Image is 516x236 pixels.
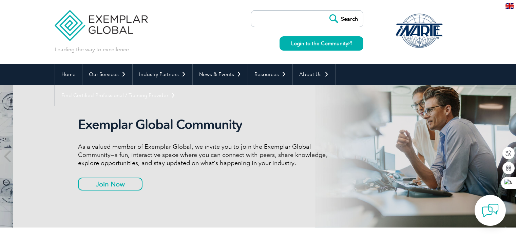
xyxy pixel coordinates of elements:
[55,64,82,85] a: Home
[78,117,332,132] h2: Exemplar Global Community
[280,36,363,51] a: Login to the Community
[326,11,363,27] input: Search
[78,178,142,190] a: Join Now
[82,64,132,85] a: Our Services
[293,64,335,85] a: About Us
[78,143,332,167] p: As a valued member of Exemplar Global, we invite you to join the Exemplar Global Community—a fun,...
[55,46,129,53] p: Leading the way to excellence
[248,64,292,85] a: Resources
[505,3,514,9] img: en
[193,64,248,85] a: News & Events
[482,202,499,219] img: contact-chat.png
[348,41,352,45] img: open_square.png
[133,64,192,85] a: Industry Partners
[55,85,182,106] a: Find Certified Professional / Training Provider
